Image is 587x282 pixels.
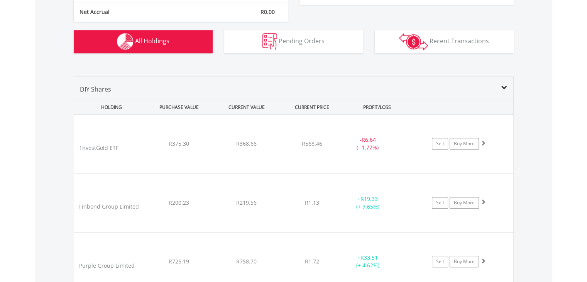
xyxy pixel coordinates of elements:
[169,140,189,147] span: R375.30
[79,203,139,211] div: Finbond Group Limited
[432,256,448,267] a: Sell
[74,8,199,16] div: Net Accrual
[236,140,257,147] span: R368.66
[135,37,169,45] span: All Holdings
[450,256,479,267] a: Buy More
[305,258,319,265] span: R1.72
[432,197,448,209] a: Sell
[360,254,378,261] span: R33.51
[74,30,213,53] button: All Holdings
[79,262,135,270] div: Purple Group Limited
[302,140,322,147] span: R568.46
[262,33,277,50] img: pending_instructions-wht.png
[399,33,428,50] img: transactions-zar-wht.png
[360,195,378,202] span: R19.33
[339,195,397,211] div: + (+ 9.65%)
[375,30,514,53] button: Recent Transactions
[169,258,189,265] span: R725.19
[281,100,342,114] div: CURRENT PRICE
[236,199,257,206] span: R219.56
[432,138,448,149] a: Sell
[169,199,189,206] span: R200.23
[344,100,410,114] div: PROFIT/LOSS
[146,100,212,114] div: PURCHASE VALUE
[339,136,397,151] div: - (- 1.77%)
[117,33,134,50] img: holdings-wht.png
[78,124,144,171] img: blank.png
[78,183,144,229] img: blank.png
[279,37,325,45] span: Pending Orders
[305,199,319,206] span: R1.13
[450,138,479,149] a: Buy More
[339,254,397,269] div: + (+ 4.62%)
[362,136,376,143] span: R6.64
[450,197,479,209] a: Buy More
[79,144,118,152] div: 1nvestGold ETF
[80,85,111,93] span: DIY Shares
[214,100,280,114] div: CURRENT VALUE
[224,30,363,53] button: Pending Orders
[430,37,489,45] span: Recent Transactions
[74,100,145,114] div: HOLDING
[261,8,275,15] span: R0.00
[236,258,257,265] span: R758.70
